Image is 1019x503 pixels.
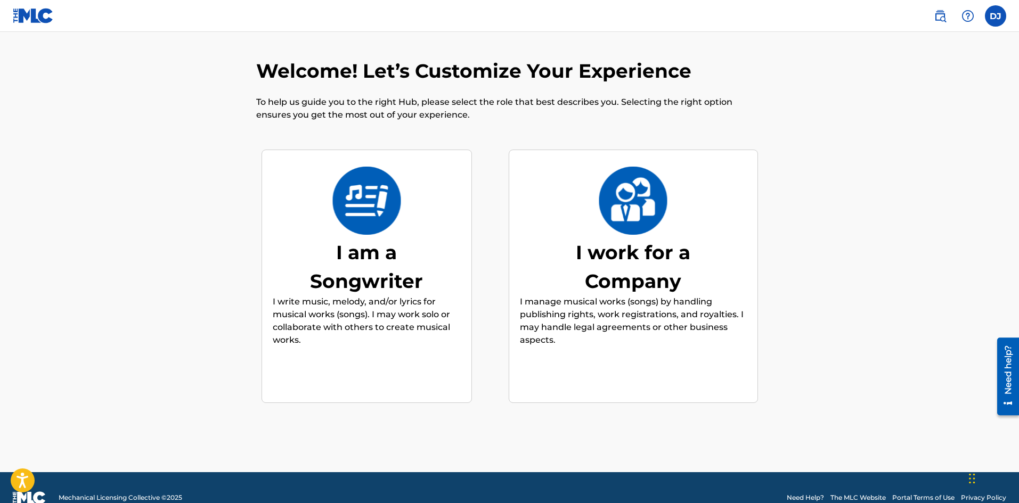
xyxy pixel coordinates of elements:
img: help [961,10,974,22]
div: I work for a Company [553,238,713,295]
p: I manage musical works (songs) by handling publishing rights, work registrations, and royalties. ... [520,295,747,347]
div: Help [957,5,979,27]
iframe: Chat Widget [966,452,1019,503]
div: I work for a CompanyI work for a CompanyI manage musical works (songs) by handling publishing rig... [509,150,758,403]
a: Privacy Policy [961,493,1006,502]
a: Public Search [930,5,951,27]
p: To help us guide you to the right Hub, please select the role that best describes you. Selecting ... [256,96,763,121]
h2: Welcome! Let’s Customize Your Experience [256,59,697,83]
img: MLC Logo [13,8,54,23]
a: Need Help? [787,493,824,502]
img: I am a Songwriter [332,167,402,235]
div: User Menu [985,5,1006,27]
a: The MLC Website [830,493,886,502]
p: I write music, melody, and/or lyrics for musical works (songs). I may work solo or collaborate wi... [273,295,461,347]
a: Portal Terms of Use [892,493,955,502]
iframe: Resource Center [989,334,1019,419]
div: I am a Songwriter [287,238,446,295]
span: Mechanical Licensing Collective © 2025 [59,493,182,502]
div: I am a SongwriterI am a SongwriterI write music, melody, and/or lyrics for musical works (songs).... [262,150,472,403]
img: I work for a Company [598,167,668,235]
img: search [934,10,947,22]
div: Drag [969,463,975,494]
